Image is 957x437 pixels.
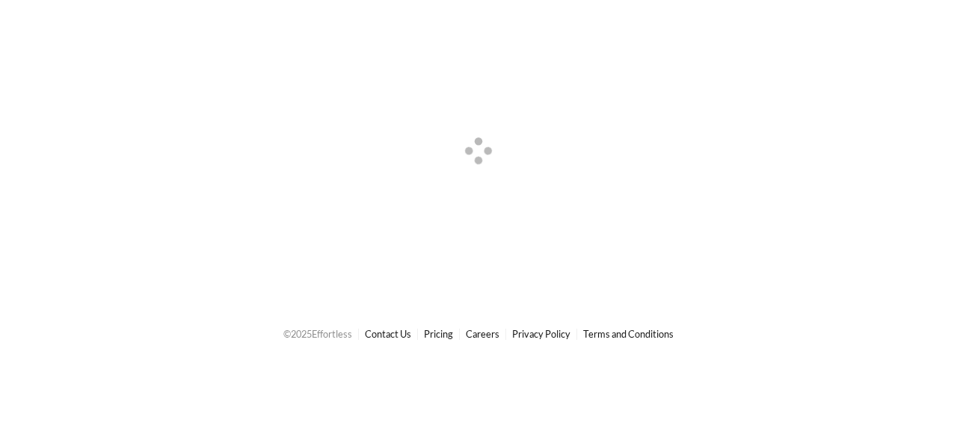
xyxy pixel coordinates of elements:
a: Pricing [424,328,453,340]
a: Privacy Policy [512,328,570,340]
a: Careers [466,328,499,340]
a: Contact Us [365,328,411,340]
a: Terms and Conditions [583,328,674,340]
span: © 2025 Effortless [283,328,352,340]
